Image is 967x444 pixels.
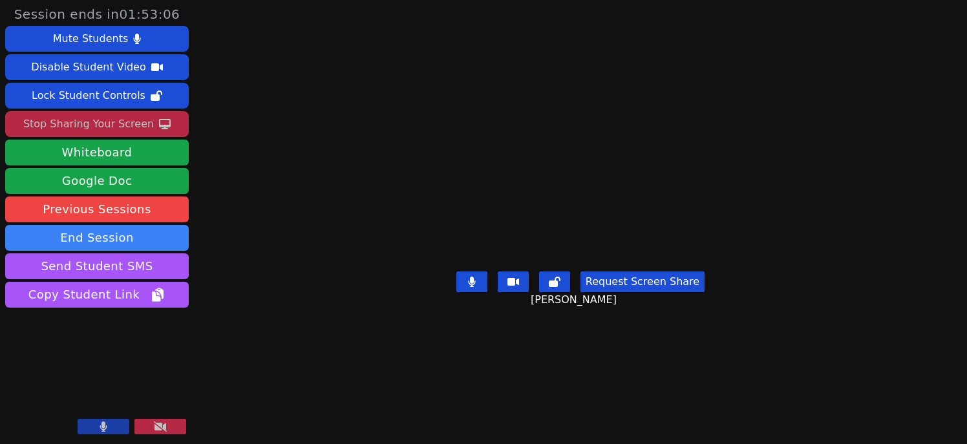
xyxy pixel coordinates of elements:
[531,292,620,308] span: [PERSON_NAME]
[5,196,189,222] a: Previous Sessions
[53,28,128,49] div: Mute Students
[5,168,189,194] a: Google Doc
[580,271,705,292] button: Request Screen Share
[5,282,189,308] button: Copy Student Link
[14,5,180,23] span: Session ends in
[5,225,189,251] button: End Session
[5,83,189,109] button: Lock Student Controls
[32,85,145,106] div: Lock Student Controls
[28,286,165,304] span: Copy Student Link
[31,57,145,78] div: Disable Student Video
[5,26,189,52] button: Mute Students
[5,54,189,80] button: Disable Student Video
[5,253,189,279] button: Send Student SMS
[5,111,189,137] button: Stop Sharing Your Screen
[5,140,189,165] button: Whiteboard
[23,114,154,134] div: Stop Sharing Your Screen
[120,6,180,22] time: 01:53:06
